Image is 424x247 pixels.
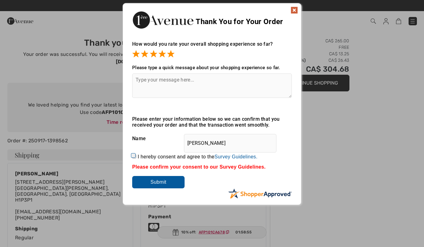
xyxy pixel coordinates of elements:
[132,164,292,170] div: Please confirm your consent to our Survey Guidelines.
[291,6,298,14] img: x
[132,35,292,59] div: How would you rate your overall shopping experience so far?
[214,154,258,159] a: Survey Guidelines.
[132,65,292,70] div: Please type a quick message about your shopping experience so far.
[132,116,292,128] div: Please enter your information below so we can confirm that you received your order and that the t...
[138,154,258,160] label: I hereby consent and agree to the
[132,10,194,30] img: Thank You for Your Order
[132,176,185,188] input: Submit
[132,131,292,146] div: Name
[196,17,283,26] span: Thank You for Your Order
